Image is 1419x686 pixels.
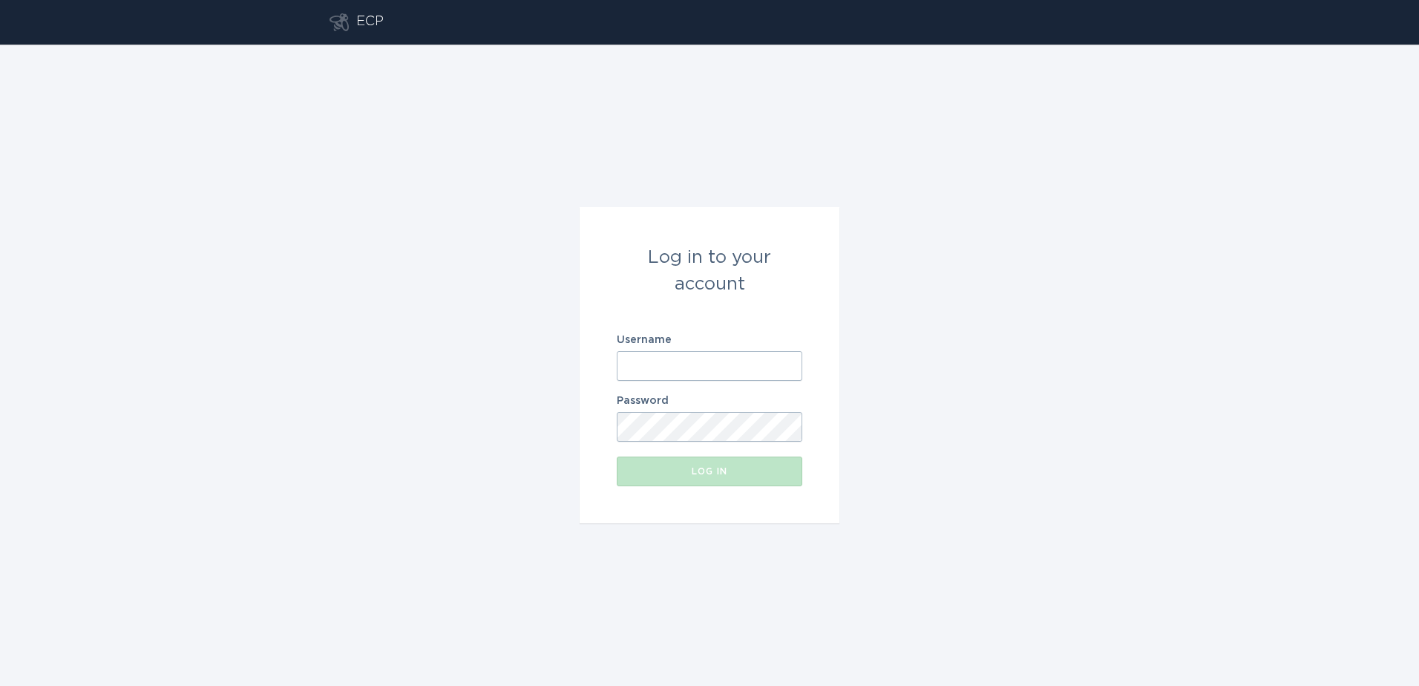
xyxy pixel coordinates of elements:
[617,457,802,486] button: Log in
[617,335,802,345] label: Username
[330,13,349,31] button: Go to dashboard
[624,467,795,476] div: Log in
[617,396,802,406] label: Password
[356,13,384,31] div: ECP
[617,244,802,298] div: Log in to your account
